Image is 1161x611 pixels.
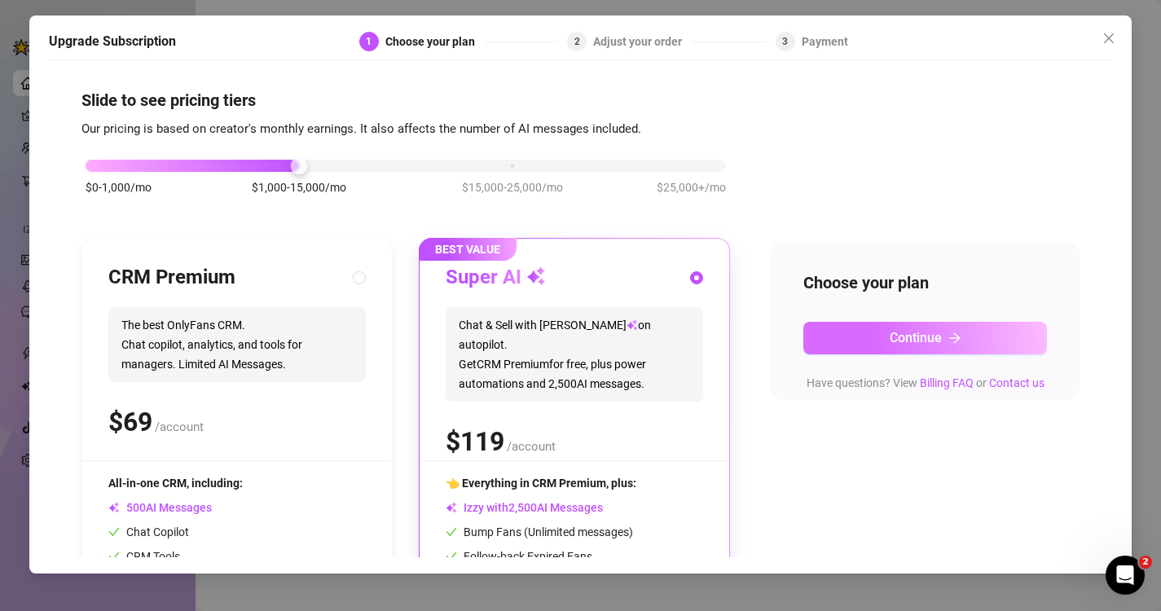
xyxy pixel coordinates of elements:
div: To speed things up, please give them your Order ID: 38085093 [26,233,254,281]
span: /account [507,439,556,454]
img: :slightly_frowning_face: [26,77,62,112]
div: Choose your plan [385,32,485,51]
h4: Choose your plan [803,271,1048,294]
img: Profile image for Ella [46,9,73,35]
span: check [108,551,120,562]
span: check [446,526,457,538]
button: Home [255,7,286,37]
button: Close [1096,25,1122,51]
div: Unfortunately, your order has been declined by our payment processor, PayPro Global. [26,121,254,169]
button: Emoji picker [25,486,38,499]
span: 1 [366,36,372,47]
h4: Slide to see pricing tiers [81,89,1080,112]
span: arrow-right [948,332,961,345]
h1: [PERSON_NAME] [79,8,185,20]
textarea: Message… [14,452,312,480]
span: check [446,551,457,562]
h3: CRM Premium [108,265,235,291]
h5: Upgrade Subscription [49,32,176,51]
div: Your order didn’t go through [26,53,254,69]
span: $1,000-15,000/mo [252,178,346,196]
div: If you need any further assistance, just drop us a message here, and we'll be happy to help you o... [26,345,254,408]
span: /account [155,420,204,434]
span: check [108,526,120,538]
span: Continue [890,330,942,345]
div: [PERSON_NAME] • 3m ago [26,422,157,432]
span: $ [446,426,504,457]
span: AI Messages [108,501,212,514]
span: 2 [574,36,580,47]
span: Close [1096,32,1122,45]
div: Payment [802,32,848,51]
a: contact PayPro Global [63,194,187,207]
div: Please to resolve this. [26,177,254,225]
span: Have questions? View or [807,376,1044,389]
a: Contact us [989,376,1044,389]
span: 👈 Everything in CRM Premium, plus: [446,477,636,490]
button: Continuearrow-right [803,322,1048,354]
span: CRM Tools [108,550,180,563]
span: Izzy with AI Messages [446,501,603,514]
span: Chat Copilot [108,525,189,538]
span: $15,000-25,000/mo [462,178,563,196]
span: Chat & Sell with [PERSON_NAME] on autopilot. Get CRM Premium for free, plus power automations and... [446,307,703,402]
span: 2 [1139,556,1152,569]
span: $0-1,000/mo [86,178,152,196]
a: Billing FAQ [920,376,974,389]
button: go back [11,7,42,37]
span: $ [108,407,152,437]
button: Send a message… [279,480,306,506]
span: $25,000+/mo [657,178,726,196]
button: Start recording [103,486,117,499]
div: Close [286,7,315,36]
div: Adjust your order [593,32,692,51]
h3: Super AI [446,265,546,291]
div: Hi [PERSON_NAME],Your order didn’t go through:slightly_frowning_face:Unfortunately, your order ha... [13,19,267,419]
span: Follow-back Expired Fans [446,550,592,563]
div: You can also try again with a different payment method. [26,289,254,337]
div: Ella says… [13,19,313,455]
p: Active 30m ago [79,20,162,37]
button: Gif picker [51,486,64,499]
span: close [1102,32,1115,45]
span: All-in-one CRM, including: [108,477,243,490]
button: Upload attachment [77,486,90,499]
iframe: Intercom live chat [1106,556,1145,595]
span: The best OnlyFans CRM. Chat copilot, analytics, and tools for managers. Limited AI Messages. [108,307,366,382]
span: Our pricing is based on creator's monthly earnings. It also affects the number of AI messages inc... [81,121,641,136]
span: Bump Fans (Unlimited messages) [446,525,633,538]
span: 3 [782,36,788,47]
span: BEST VALUE [419,238,517,261]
